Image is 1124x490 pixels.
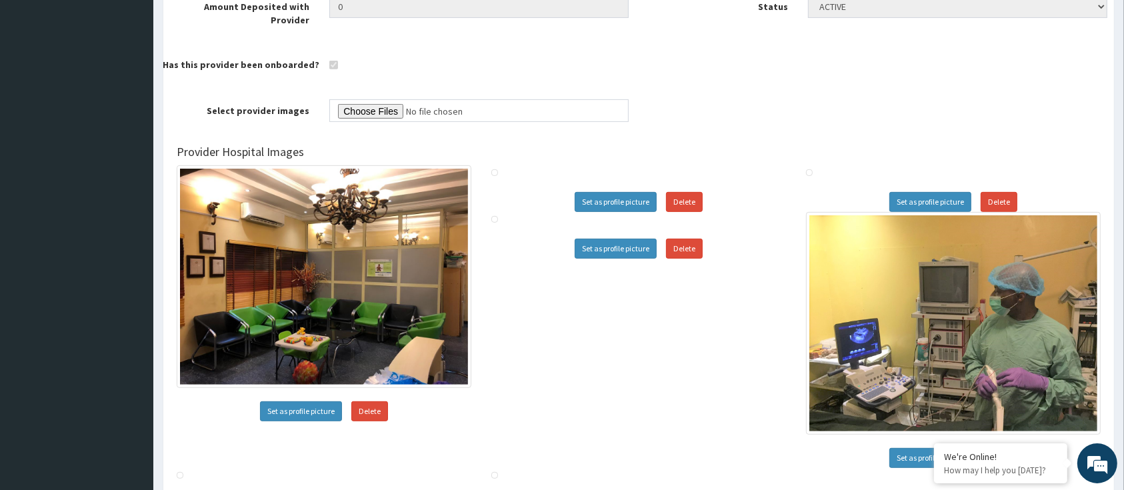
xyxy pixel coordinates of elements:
a: Delete [351,401,388,421]
p: How may I help you today? [944,465,1057,476]
img: d_794563401_company_1708531726252_794563401 [25,67,54,100]
strong: Has this provider been onboarded? [163,59,319,71]
a: Set as profile picture [260,401,342,421]
h4: Provider Hospital Images [177,145,1101,159]
a: Delete [666,192,703,212]
img: edit [177,472,183,479]
div: Minimize live chat window [219,7,251,39]
img: edit [491,216,498,223]
a: Delete [666,239,703,259]
div: Chat with us now [69,75,224,92]
div: We're Online! [944,451,1057,463]
textarea: Type your message and hit 'Enter' [7,339,254,385]
a: Set as profile picture [575,239,657,259]
img: edit [491,169,498,176]
a: Set as profile picture [889,448,971,468]
img: edit [491,472,498,479]
input: Select provider images [329,99,629,122]
span: We're online! [77,155,184,290]
label: Select provider images [160,99,319,117]
img: edit [806,169,813,176]
a: Set as profile picture [889,192,971,212]
img: 9k= [806,212,1101,435]
a: Delete [981,192,1017,212]
a: Set as profile picture [575,192,657,212]
img: 9k= [177,165,471,388]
